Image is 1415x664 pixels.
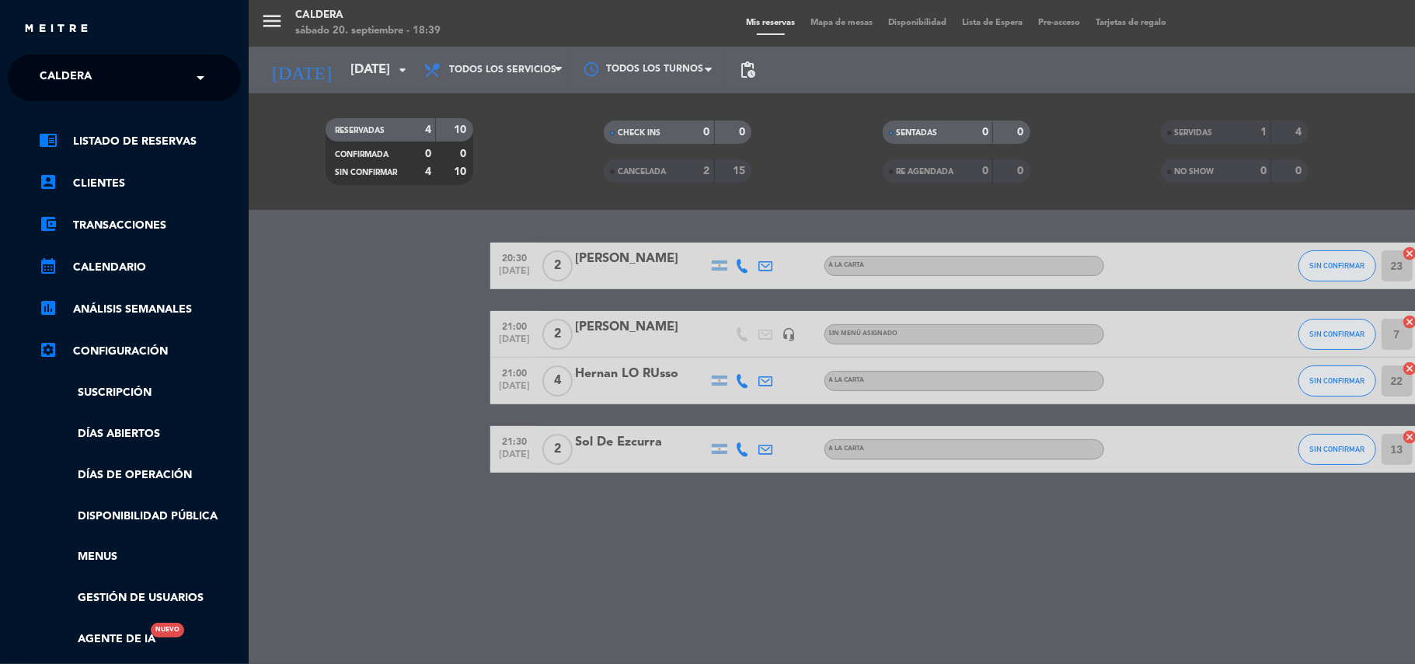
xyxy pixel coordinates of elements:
a: account_balance_walletTransacciones [39,216,241,235]
i: account_box [39,173,58,191]
a: Suscripción [39,384,241,402]
i: calendar_month [39,257,58,275]
span: Caldera [40,61,92,94]
i: settings_applications [39,341,58,359]
a: Disponibilidad pública [39,508,241,526]
img: MEITRE [23,23,89,35]
a: account_boxClientes [39,174,241,193]
a: calendar_monthCalendario [39,258,241,277]
i: account_balance_wallet [39,215,58,233]
a: chrome_reader_modeListado de Reservas [39,132,241,151]
i: assessment [39,299,58,317]
a: Agente de IANuevo [39,631,155,648]
i: chrome_reader_mode [39,131,58,149]
a: Configuración [39,342,241,361]
a: Gestión de usuarios [39,589,241,607]
a: Días abiertos [39,425,241,443]
a: assessmentANÁLISIS SEMANALES [39,300,241,319]
a: Menus [39,548,241,566]
a: Días de Operación [39,467,241,484]
div: Nuevo [151,623,184,638]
